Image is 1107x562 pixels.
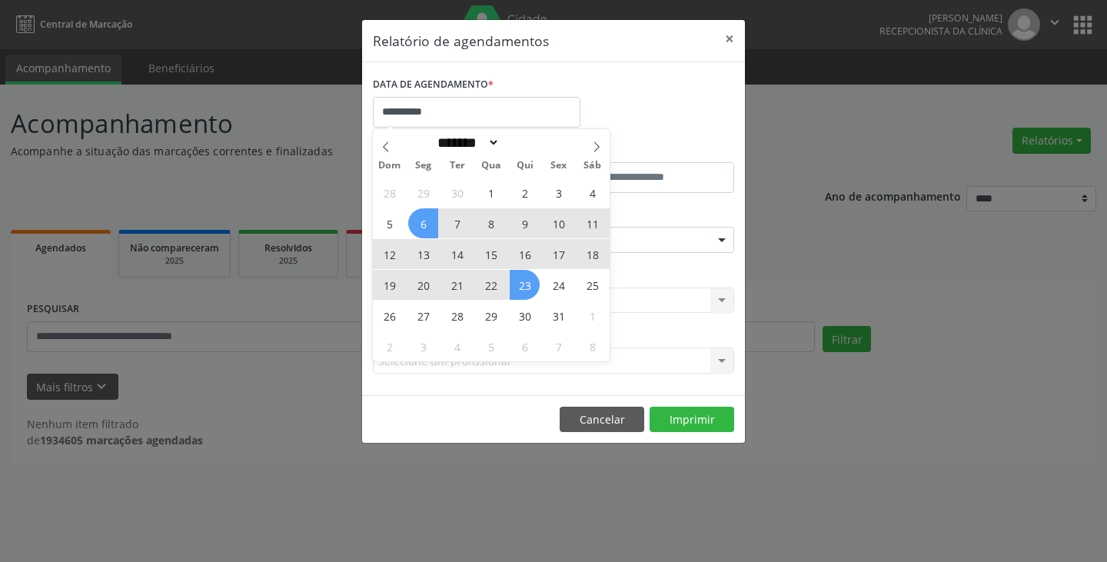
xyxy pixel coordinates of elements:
[408,178,438,208] span: Setembro 29, 2025
[577,331,607,361] span: Novembro 8, 2025
[510,270,540,300] span: Outubro 23, 2025
[544,208,573,238] span: Outubro 10, 2025
[510,208,540,238] span: Outubro 9, 2025
[432,135,500,151] select: Month
[476,208,506,238] span: Outubro 8, 2025
[374,331,404,361] span: Novembro 2, 2025
[476,178,506,208] span: Outubro 1, 2025
[476,239,506,269] span: Outubro 15, 2025
[373,31,549,51] h5: Relatório de agendamentos
[442,301,472,331] span: Outubro 28, 2025
[442,331,472,361] span: Novembro 4, 2025
[476,270,506,300] span: Outubro 22, 2025
[442,208,472,238] span: Outubro 7, 2025
[374,239,404,269] span: Outubro 12, 2025
[476,301,506,331] span: Outubro 29, 2025
[542,161,576,171] span: Sex
[510,331,540,361] span: Novembro 6, 2025
[510,239,540,269] span: Outubro 16, 2025
[577,178,607,208] span: Outubro 4, 2025
[544,301,573,331] span: Outubro 31, 2025
[544,178,573,208] span: Outubro 3, 2025
[442,178,472,208] span: Setembro 30, 2025
[577,270,607,300] span: Outubro 25, 2025
[374,208,404,238] span: Outubro 5, 2025
[508,161,542,171] span: Qui
[408,331,438,361] span: Novembro 3, 2025
[408,208,438,238] span: Outubro 6, 2025
[408,239,438,269] span: Outubro 13, 2025
[510,178,540,208] span: Outubro 2, 2025
[407,161,440,171] span: Seg
[374,270,404,300] span: Outubro 19, 2025
[442,270,472,300] span: Outubro 21, 2025
[440,161,474,171] span: Ter
[373,73,494,97] label: DATA DE AGENDAMENTO
[474,161,508,171] span: Qua
[577,301,607,331] span: Novembro 1, 2025
[576,161,610,171] span: Sáb
[577,239,607,269] span: Outubro 18, 2025
[544,239,573,269] span: Outubro 17, 2025
[408,301,438,331] span: Outubro 27, 2025
[500,135,550,151] input: Year
[373,161,407,171] span: Dom
[544,270,573,300] span: Outubro 24, 2025
[476,331,506,361] span: Novembro 5, 2025
[577,208,607,238] span: Outubro 11, 2025
[374,178,404,208] span: Setembro 28, 2025
[544,331,573,361] span: Novembro 7, 2025
[650,407,734,433] button: Imprimir
[714,20,745,58] button: Close
[510,301,540,331] span: Outubro 30, 2025
[557,138,734,162] label: ATÉ
[374,301,404,331] span: Outubro 26, 2025
[560,407,644,433] button: Cancelar
[442,239,472,269] span: Outubro 14, 2025
[408,270,438,300] span: Outubro 20, 2025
